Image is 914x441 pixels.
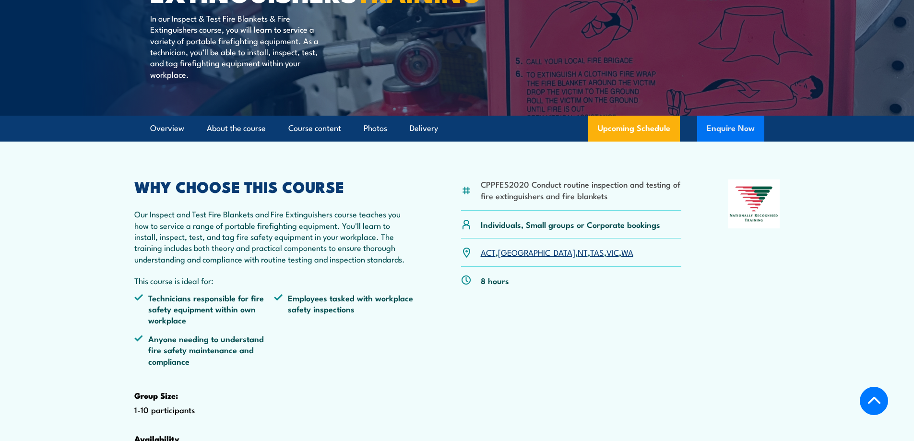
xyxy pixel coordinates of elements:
p: Individuals, Small groups or Corporate bookings [481,219,660,230]
img: Nationally Recognised Training logo. [728,179,780,228]
a: [GEOGRAPHIC_DATA] [498,246,575,258]
li: Anyone needing to understand fire safety maintenance and compliance [134,333,274,367]
a: Course content [288,116,341,141]
p: In our Inspect & Test Fire Blankets & Fire Extinguishers course, you will learn to service a vari... [150,12,325,80]
a: VIC [606,246,619,258]
a: Overview [150,116,184,141]
a: Delivery [410,116,438,141]
p: This course is ideal for: [134,275,415,286]
p: Our Inspect and Test Fire Blankets and Fire Extinguishers course teaches you how to service a ran... [134,208,415,264]
a: About the course [207,116,266,141]
a: TAS [590,246,604,258]
button: Enquire Now [697,116,764,142]
p: 8 hours [481,275,509,286]
h2: WHY CHOOSE THIS COURSE [134,179,415,193]
p: , , , , , [481,247,633,258]
li: CPPFES2020 Conduct routine inspection and testing of fire extinguishers and fire blankets [481,179,682,201]
a: Upcoming Schedule [588,116,680,142]
li: Technicians responsible for fire safety equipment within own workplace [134,292,274,326]
li: Employees tasked with workplace safety inspections [274,292,414,326]
a: WA [621,246,633,258]
strong: Group Size: [134,389,178,402]
a: NT [578,246,588,258]
a: ACT [481,246,496,258]
a: Photos [364,116,387,141]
